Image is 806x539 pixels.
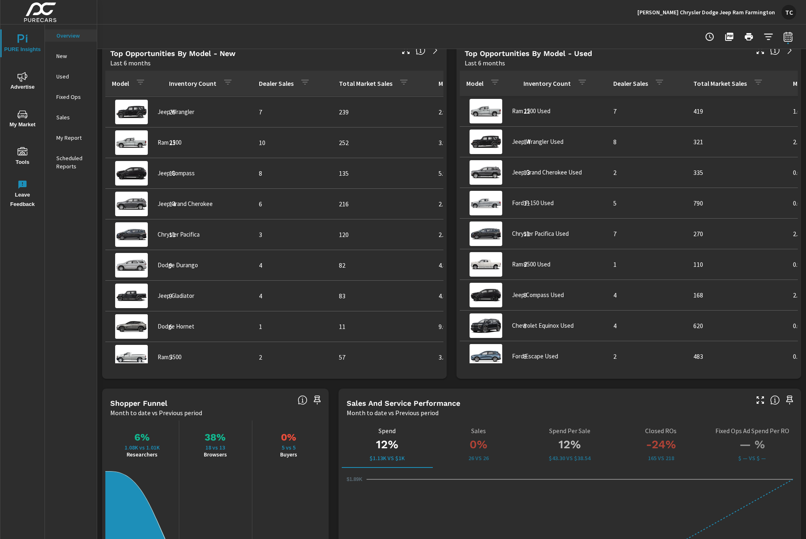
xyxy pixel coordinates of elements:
p: 168 [693,290,780,300]
p: 252 [339,138,425,148]
img: glamour [470,252,502,277]
span: Advertise [3,72,42,92]
img: glamour [115,161,148,186]
p: Last 6 months [110,58,151,68]
p: Model [112,79,129,87]
p: 8 [523,351,600,361]
p: 11 [339,322,425,331]
p: 10 [259,138,326,148]
span: Find the biggest opportunities within your model lineup by seeing how each model is selling in yo... [416,45,425,55]
span: Save this to your personalized report [783,394,796,407]
span: Find the biggest opportunities within your model lineup by seeing how each model is selling in yo... [770,45,780,55]
p: Dealer Sales [259,79,294,87]
button: Apply Filters [760,29,777,45]
p: Jeep Compass [158,170,195,177]
p: 8 [523,259,600,269]
img: glamour [470,283,502,307]
p: 7 [259,107,326,117]
p: 23 [169,138,246,148]
p: Closed ROs [622,427,700,434]
p: Chrysler Pacifica Used [512,230,569,237]
p: 2.78% [439,199,505,209]
p: Ram 1500 Used [512,107,550,115]
p: 216 [339,199,425,209]
p: 110 [693,259,780,269]
p: Dodge Hornet [158,323,194,330]
p: Chrysler Pacifica [158,231,200,238]
span: My Market [3,110,42,130]
p: Total Market Sales [339,79,392,87]
p: Ram 3500 [158,353,181,361]
p: 4 [613,321,680,331]
p: 8 [613,137,680,147]
p: Inventory Count [169,79,216,87]
img: glamour [115,130,148,155]
img: glamour [470,221,502,246]
p: Scheduled Reports [56,154,90,170]
p: 419 [693,106,780,116]
p: 3.51% [439,352,505,362]
p: 239 [339,107,425,117]
p: Month to date vs Previous period [347,408,439,418]
p: Jeep Gladiator [158,292,194,300]
p: Chevrolet Equinox Used [512,322,574,329]
p: 2.5% [439,230,505,239]
img: glamour [470,130,502,154]
p: 2 [613,168,680,177]
h5: Top Opportunities by Model - Used [465,49,592,58]
button: Select Date Range [780,29,796,45]
p: 26 vs 26 [439,455,517,461]
img: glamour [115,222,148,247]
p: 9.09% [439,322,505,331]
p: 9 [169,291,246,301]
p: Spend [348,427,426,434]
p: Dealer Sales [613,79,648,87]
p: 3.97% [439,138,505,148]
p: 321 [693,137,780,147]
img: glamour [115,314,148,339]
p: 2 [613,351,680,361]
p: New [56,52,90,60]
p: 2.93% [439,107,505,117]
button: Make Fullscreen [399,44,412,57]
p: Ford F-150 Used [512,199,554,207]
text: $1.89K [347,476,363,482]
p: Total Market Sales [693,79,747,87]
img: glamour [470,191,502,215]
h3: -24% [622,438,700,452]
p: 11 [523,229,600,239]
p: 57 [339,352,425,362]
p: 6 [259,199,326,209]
h5: Top Opportunities by Model - New [110,49,236,58]
p: Sales [439,427,517,434]
p: 22 [523,106,600,116]
h3: — % [713,438,791,452]
img: glamour [115,253,148,277]
p: Overview [56,31,90,40]
p: Fixed Ops Ad Spend Per RO [713,427,791,434]
p: 1 [259,322,326,331]
p: Jeep Wrangler Used [512,138,563,145]
p: Model [466,79,483,87]
p: Month to date vs Previous period [110,408,202,418]
p: 14 [169,199,246,209]
div: New [45,50,97,62]
div: Scheduled Reports [45,152,97,172]
p: 4 [613,290,680,300]
img: glamour [115,345,148,369]
img: glamour [470,160,502,185]
a: See more details in report [783,44,796,57]
img: glamour [470,99,502,123]
p: 8 [259,168,326,178]
p: 18 [169,168,246,178]
p: Jeep Wrangler [158,108,194,116]
div: Overview [45,29,97,42]
div: nav menu [0,25,45,212]
span: Select a tab to understand performance over the selected time range. [770,395,780,405]
p: Dodge Durango [158,262,198,269]
p: 5 [169,352,246,362]
img: glamour [115,192,148,216]
img: glamour [115,284,148,308]
img: glamour [470,344,502,369]
p: 9 [169,260,246,270]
